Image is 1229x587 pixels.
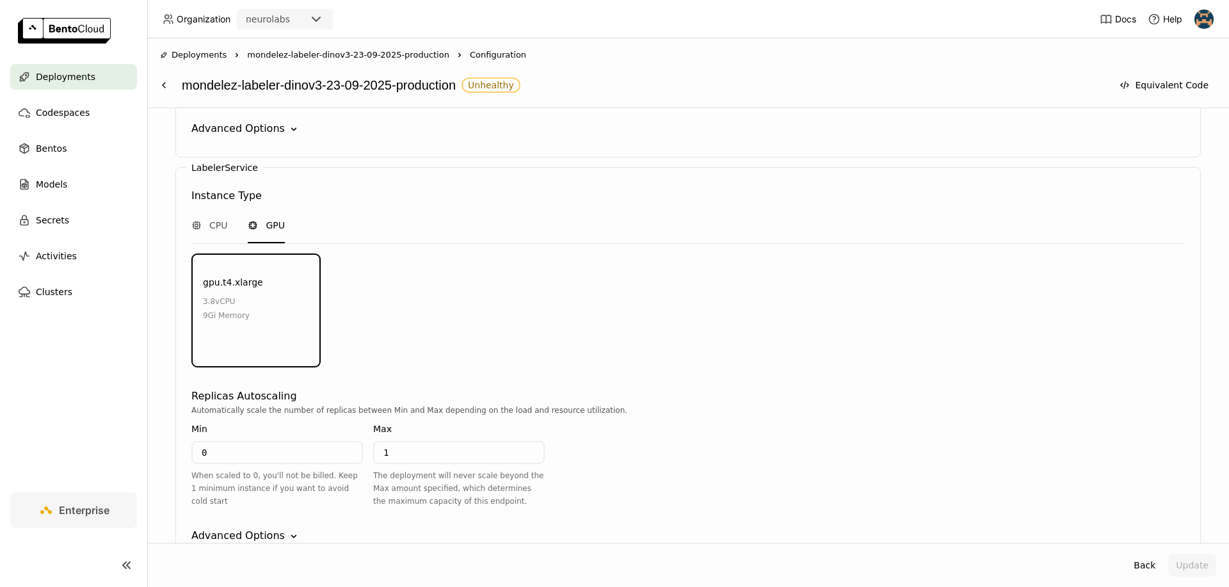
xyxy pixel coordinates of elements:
div: Advanced Options [191,121,285,136]
div: Deployments [160,49,227,61]
span: Models [36,177,67,192]
a: Secrets [10,207,137,233]
div: Advanced Options [191,121,1185,136]
span: mondelez-labeler-dinov3-23-09-2025-production [247,49,449,61]
svg: Down [287,530,300,543]
span: Docs [1115,13,1136,25]
span: CPU [209,219,227,232]
span: Secrets [36,213,69,228]
div: Instance Type [191,188,262,204]
svg: Right [454,50,465,60]
div: 3.8 vCPU [203,294,250,309]
div: Min [191,422,207,436]
span: Enterprise [59,504,109,517]
a: Activities [10,243,137,269]
div: 9Gi Memory [203,309,250,323]
a: Models [10,172,137,197]
img: Nikita Sergievskii [1194,10,1214,29]
nav: Breadcrumbs navigation [160,49,1216,61]
div: Replicas Autoscaling [191,389,297,404]
input: Selected neurolabs. [291,13,293,26]
svg: Right [232,50,242,60]
div: Advanced Options [191,528,285,543]
div: Advanced Options [191,528,1185,543]
div: gpu.t4.xlarge [203,275,263,289]
span: Clusters [36,284,72,300]
div: Automatically scale the number of replicas between Min and Max depending on the load and resource... [191,404,1185,417]
a: Deployments [10,64,137,90]
svg: Down [287,123,300,136]
img: logo [18,18,111,44]
a: Bentos [10,136,137,161]
div: mondelez-labeler-dinov3-23-09-2025-production [182,73,1105,97]
div: Unhealthy [468,80,514,90]
div: Help [1148,13,1182,26]
a: Codespaces [10,100,137,125]
a: Docs [1100,13,1136,26]
span: Codespaces [36,105,90,120]
span: Configuration [470,49,526,61]
span: Deployments [36,69,95,84]
div: Max [373,422,392,436]
span: Help [1163,13,1182,25]
button: Update [1168,554,1216,577]
a: Clusters [10,279,137,305]
a: Enterprise [10,492,137,528]
span: Deployments [172,49,227,61]
label: LabelerService [191,163,258,173]
span: Bentos [36,141,67,156]
button: Equivalent Code [1112,74,1216,97]
button: Back [1126,554,1163,577]
span: Organization [177,13,230,25]
div: neurolabs [246,13,290,26]
div: When scaled to 0, you'll not be billed. Keep 1 minimum instance if you want to avoid cold start [191,469,363,508]
span: Activities [36,248,77,264]
div: gpu.t4.xlarge3.8vCPU9Gi Memory [192,254,320,367]
span: GPU [266,219,285,232]
div: The deployment will never scale beyond the Max amount specified, which determines the maximum cap... [373,469,545,508]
